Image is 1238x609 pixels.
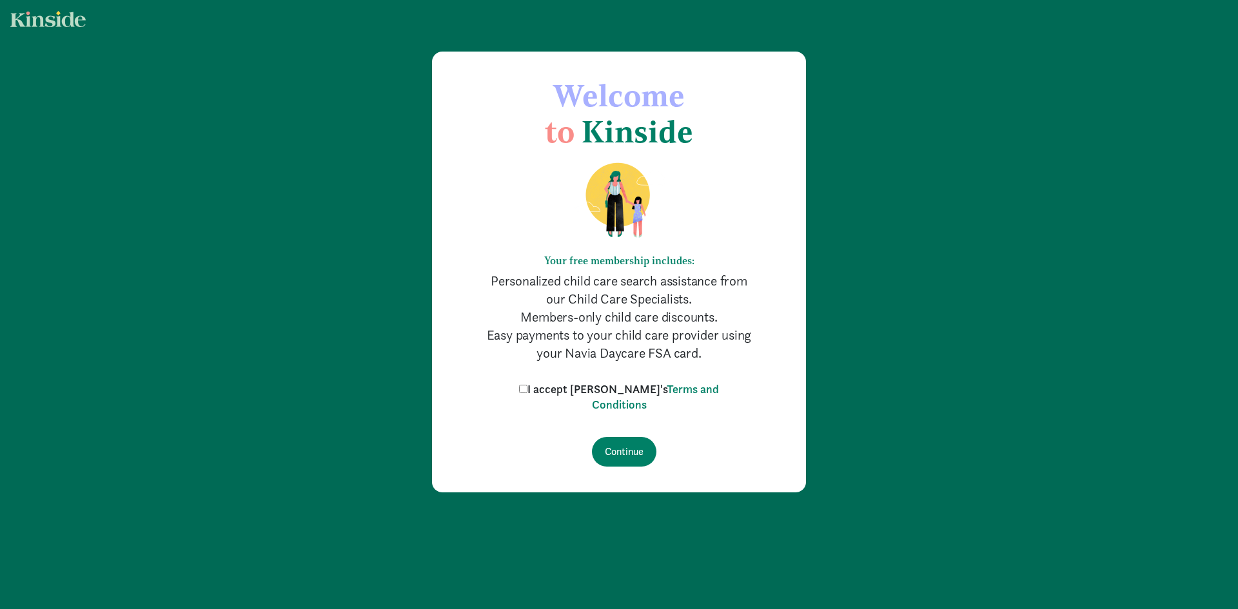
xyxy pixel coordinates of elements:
[10,11,86,27] img: light.svg
[570,162,669,239] img: illustration-mom-daughter.png
[545,113,575,150] span: to
[484,308,754,326] p: Members-only child care discounts.
[484,326,754,362] p: Easy payments to your child care provider using your Navia Daycare FSA card.
[519,385,527,393] input: I accept [PERSON_NAME]'sTerms and Conditions
[592,382,720,412] a: Terms and Conditions
[484,255,754,267] h6: Your free membership includes:
[592,437,656,467] input: Continue
[553,77,685,114] span: Welcome
[484,272,754,308] p: Personalized child care search assistance from our Child Care Specialists.
[582,113,693,150] span: Kinside
[516,382,722,412] label: I accept [PERSON_NAME]'s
